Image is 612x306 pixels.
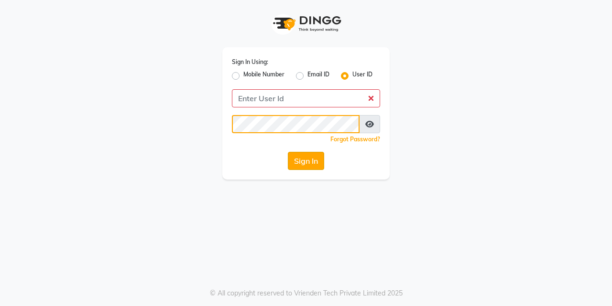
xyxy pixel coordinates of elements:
[307,70,329,82] label: Email ID
[232,115,360,133] input: Username
[232,58,268,66] label: Sign In Using:
[330,136,380,143] a: Forgot Password?
[268,10,344,38] img: logo1.svg
[243,70,284,82] label: Mobile Number
[288,152,324,170] button: Sign In
[232,89,380,107] input: Username
[352,70,372,82] label: User ID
